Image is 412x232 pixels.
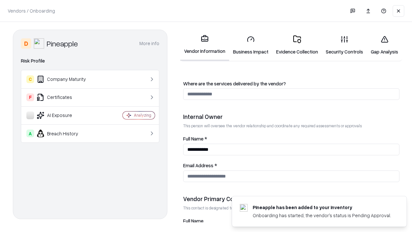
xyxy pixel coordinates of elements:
[21,38,31,49] div: D
[21,57,159,65] div: Risk Profile
[26,93,103,101] div: Certificates
[253,212,391,219] div: Onboarding has started, the vendor's status is Pending Approval.
[134,112,151,118] div: Analyzing
[8,7,55,14] p: Vendors / Onboarding
[183,113,399,121] div: Internal Owner
[183,136,399,141] label: Full Name *
[272,30,322,60] a: Evidence Collection
[26,130,34,137] div: A
[183,205,399,211] p: This contact is designated to receive the assessment request from Shift
[322,30,367,60] a: Security Controls
[139,38,159,49] button: More info
[26,111,103,119] div: AI Exposure
[240,204,248,212] img: pineappleenergy.com
[253,204,391,211] div: Pineapple has been added to your inventory
[183,123,399,129] p: This person will oversee the vendor relationship and coordinate any required assessments or appro...
[34,38,44,49] img: Pineapple
[47,38,78,49] div: Pineapple
[26,130,103,137] div: Breach History
[183,163,399,168] label: Email Address *
[183,195,399,203] div: Vendor Primary Contact
[183,218,399,223] label: Full Name
[229,30,272,60] a: Business Impact
[180,30,229,61] a: Vendor Information
[26,93,34,101] div: F
[26,75,103,83] div: Company Maturity
[367,30,402,60] a: Gap Analysis
[26,75,34,83] div: C
[183,81,399,86] label: Where are the services delivered by the vendor?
